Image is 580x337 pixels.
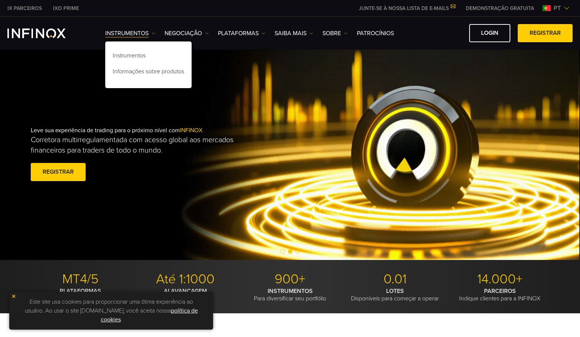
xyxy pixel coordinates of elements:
[345,271,445,287] p: 0.01
[164,287,207,295] strong: ALAVANCAGEM
[31,163,86,181] a: Registrar
[13,296,209,326] p: Este site usa cookies para proporcionar uma ótima experiência ao usuário. Ao usar o site [DOMAIN_...
[165,29,209,38] a: NEGOCIAÇÃO
[31,271,130,287] p: MT4/5
[268,287,313,295] strong: INSTRUMENTOS
[11,294,16,299] img: yellow close icon
[60,287,101,295] strong: PLATAFORMAS
[357,29,394,38] a: Patrocínios
[518,24,573,42] a: Registrar
[47,4,84,12] a: INFINOX
[31,115,306,195] div: Leve sua experiência de trading para o próximo nível com
[275,29,313,38] a: Saiba mais
[450,287,550,302] p: Indique clientes para a INFINOX
[551,4,564,13] span: pt
[31,287,130,302] p: Com ferramentas de trading modernas
[288,249,292,254] span: Go to slide 2
[136,271,235,287] p: Até 1:1000
[484,287,516,295] strong: PARCEIROS
[281,249,285,254] span: Go to slide 1
[322,29,348,38] a: SOBRE
[450,271,550,287] p: 14.000+
[460,4,540,12] a: INFINOX MENU
[105,49,192,65] a: Instrumentos
[345,287,445,302] p: Disponíveis para começar a operar
[241,287,340,302] p: Para diversificar seu portfólio
[180,127,202,134] span: INFINOX
[386,287,404,295] strong: LOTES
[353,5,460,11] a: JUNTE-SE À NOSSA LISTA DE E-MAILS
[469,24,510,42] a: Login
[241,271,340,287] p: 900+
[295,249,300,254] span: Go to slide 3
[218,29,265,38] a: PLATAFORMAS
[31,135,251,156] p: Corretora multirregulamentada com acesso global aos mercados financeiros para traders de todo o m...
[7,29,83,38] a: INFINOX Logo
[136,287,235,302] p: Para operar
[2,4,47,12] a: INFINOX
[105,29,155,38] a: Instrumentos
[105,65,192,81] a: Informações sobre produtos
